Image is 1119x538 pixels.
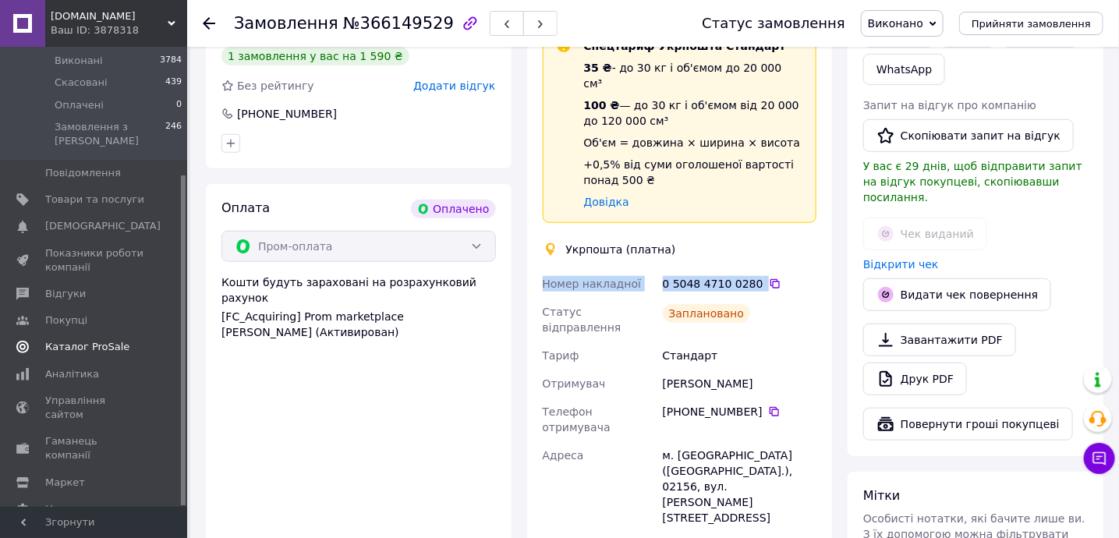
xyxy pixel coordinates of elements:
span: Каталог ProSale [45,340,129,354]
div: Об'єм = довжина × ширина × висота [584,135,804,150]
div: 0 5048 4710 0280 [663,276,816,292]
span: 0 [176,98,182,112]
div: [PERSON_NAME] [660,370,820,398]
span: Прийняти замовлення [972,18,1091,30]
a: Друк PDF [863,363,967,395]
span: Телефон отримувача [543,405,611,434]
span: Виконані [55,54,103,68]
span: Спецтариф Укрпошта Стандарт [584,40,786,52]
span: Отримувач [543,377,606,390]
span: Додати відгук [413,80,495,92]
span: Маркет [45,476,85,490]
span: Покупці [45,313,87,327]
div: Укрпошта (платна) [562,242,680,257]
span: 439 [165,76,182,90]
a: Відкрити чек [863,258,939,271]
button: Видати чек повернення [863,278,1051,311]
div: Ваш ID: 3878318 [51,23,187,37]
div: Стандарт [660,342,820,370]
span: BitesFish.online [51,9,168,23]
span: Тариф [543,349,579,362]
button: Прийняти замовлення [959,12,1103,35]
div: [PHONE_NUMBER] [663,404,816,419]
span: Гаманець компанії [45,434,144,462]
span: Статус відправлення [543,306,621,334]
span: Показники роботи компанії [45,246,144,274]
span: Повідомлення [45,166,121,180]
a: Довідка [584,196,629,208]
div: - до 30 кг і об'ємом до 20 000 см³ [584,60,804,91]
span: У вас є 29 днів, щоб відправити запит на відгук покупцеві, скопіювавши посилання. [863,160,1082,204]
span: Товари та послуги [45,193,144,207]
span: Оплачені [55,98,104,112]
span: Аналітика [45,367,99,381]
div: Статус замовлення [702,16,845,31]
div: Повернутися назад [203,16,215,31]
span: Управління сайтом [45,394,144,422]
div: [FC_Acquiring] Prom marketplace [PERSON_NAME] (Активирован) [221,309,496,340]
span: Відгуки [45,287,86,301]
span: Замовлення з [PERSON_NAME] [55,120,165,148]
span: Номер накладної [543,278,642,290]
span: №366149529 [343,14,454,33]
span: Скасовані [55,76,108,90]
div: м. [GEOGRAPHIC_DATA] ([GEOGRAPHIC_DATA].), 02156, вул. [PERSON_NAME][STREET_ADDRESS] [660,441,820,532]
div: — до 30 кг і об'ємом від 20 000 до 120 000 см³ [584,97,804,129]
span: 246 [165,120,182,148]
span: Виконано [868,17,923,30]
div: Оплачено [411,200,495,218]
div: [PHONE_NUMBER] [235,106,338,122]
span: Запит на відгук про компанію [863,99,1036,111]
span: Адреса [543,449,584,462]
a: WhatsApp [863,54,945,85]
div: Заплановано [663,304,751,323]
a: Завантажити PDF [863,324,1016,356]
div: +0,5% від суми оголошеної вартості понад 500 ₴ [584,157,804,188]
div: Кошти будуть зараховані на розрахунковий рахунок [221,274,496,340]
button: Повернути гроші покупцеві [863,408,1073,441]
button: Скопіювати запит на відгук [863,119,1074,152]
span: 100 ₴ [584,99,620,111]
span: Без рейтингу [237,80,314,92]
span: Замовлення [234,14,338,33]
button: Чат з покупцем [1084,443,1115,474]
span: [DEMOGRAPHIC_DATA] [45,219,161,233]
span: 3784 [160,54,182,68]
span: 35 ₴ [584,62,612,74]
span: Мітки [863,488,901,503]
div: 1 замовлення у вас на 1 590 ₴ [221,47,409,65]
span: Оплата [221,200,270,215]
span: Налаштування [45,502,125,516]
